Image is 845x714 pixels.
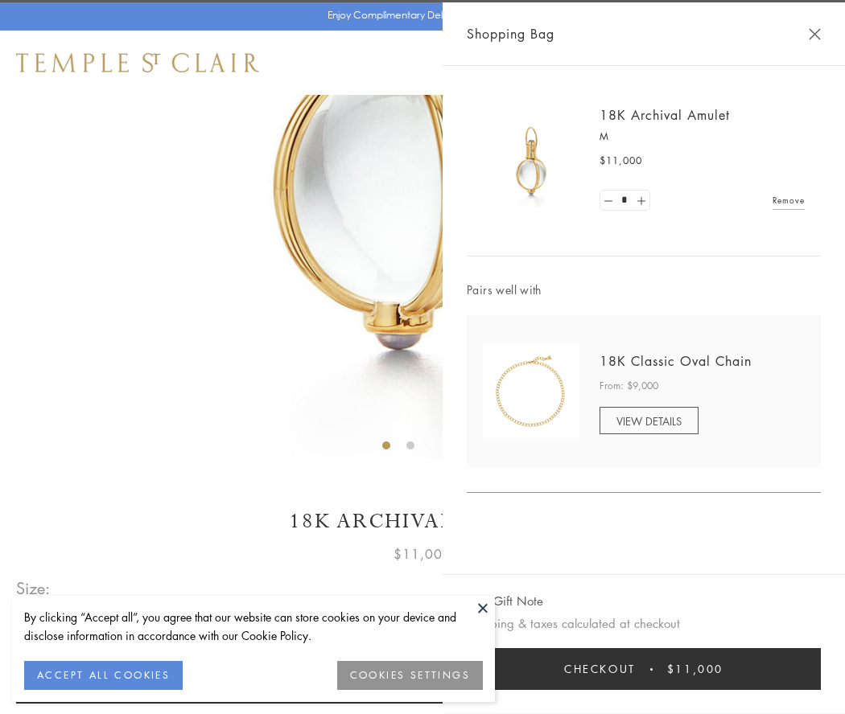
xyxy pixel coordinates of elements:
[467,613,821,634] p: Shipping & taxes calculated at checkout
[633,191,649,211] a: Set quantity to 2
[600,153,642,169] span: $11,000
[600,191,616,211] a: Set quantity to 0
[809,28,821,40] button: Close Shopping Bag
[24,608,483,645] div: By clicking “Accept all”, you agree that our website can store cookies on your device and disclos...
[616,413,682,429] span: VIEW DETAILS
[600,106,730,124] a: 18K Archival Amulet
[467,591,543,611] button: Add Gift Note
[773,191,805,209] a: Remove
[483,343,579,440] img: N88865-OV18
[600,129,805,145] p: M
[483,113,579,209] img: 18K Archival Amulet
[600,378,658,394] span: From: $9,000
[600,352,752,370] a: 18K Classic Oval Chain
[24,661,183,690] button: ACCEPT ALL COOKIES
[600,407,699,434] a: VIEW DETAILS
[667,660,723,678] span: $11,000
[394,544,451,564] span: $11,000
[564,660,636,678] span: Checkout
[16,53,259,72] img: Temple St. Clair
[16,507,829,535] h1: 18K Archival Amulet
[328,7,510,23] p: Enjoy Complimentary Delivery & Returns
[16,575,52,601] span: Size:
[467,281,821,299] span: Pairs well with
[467,23,554,44] span: Shopping Bag
[467,648,821,690] button: Checkout $11,000
[337,661,483,690] button: COOKIES SETTINGS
